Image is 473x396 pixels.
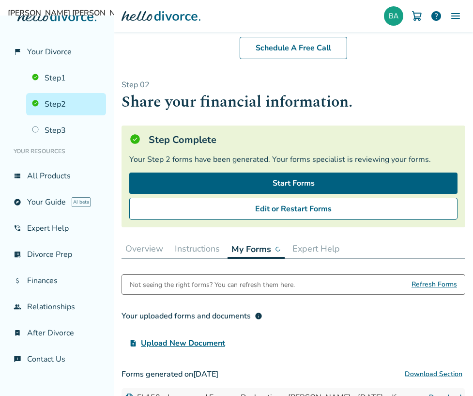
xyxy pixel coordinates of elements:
[14,224,21,232] span: phone_in_talk
[14,198,21,206] span: explore
[275,246,281,252] img: ...
[141,337,225,349] span: Upload New Document
[122,364,465,384] h3: Forms generated on [DATE]
[8,217,106,239] a: phone_in_talkExpert Help
[130,275,295,294] div: Not seeing the right forms? You can refresh them here.
[240,37,347,59] a: Schedule A Free Call
[171,239,224,258] button: Instructions
[8,142,106,161] li: Your Resources
[26,119,106,142] a: Step3
[384,6,403,26] img: brittanydesigns@hotmail.com
[450,10,461,22] img: Menu
[8,8,465,18] span: [PERSON_NAME] [PERSON_NAME]
[8,269,106,292] a: attach_moneyFinances
[26,93,106,115] a: Step2
[14,303,21,311] span: group
[8,165,106,187] a: view_listAll Products
[14,329,21,337] span: bookmark_check
[26,67,106,89] a: Step1
[14,355,21,363] span: chat_info
[129,339,137,347] span: upload_file
[129,198,458,220] button: Edit or Restart Forms
[27,47,72,57] span: Your Divorce
[129,173,458,194] a: Start Forms
[122,90,465,114] h1: Share your financial information.
[122,79,465,90] p: Step 0 2
[411,10,423,22] img: Cart
[8,191,106,213] a: exploreYour GuideAI beta
[122,239,167,258] button: Overview
[402,364,465,384] button: Download Section
[425,349,473,396] iframe: Chat Widget
[255,312,262,320] span: info
[14,172,21,180] span: view_list
[149,133,216,146] h5: Step Complete
[14,277,21,285] span: attach_money
[289,239,344,258] button: Expert Help
[14,251,21,258] span: list_alt_check
[72,197,91,207] span: AI beta
[129,154,458,165] div: Your Step 2 forms have been generated. Your forms specialist is reviewing your forms.
[430,10,442,22] a: help
[8,296,106,318] a: groupRelationships
[122,310,262,322] div: Your uploaded forms and documents
[8,243,106,266] a: list_alt_checkDivorce Prep
[228,239,285,259] button: My Forms
[8,41,106,63] a: flag_2Your Divorce
[412,275,457,294] span: Refresh Forms
[14,48,21,56] span: flag_2
[8,322,106,344] a: bookmark_checkAfter Divorce
[8,348,106,370] a: chat_infoContact Us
